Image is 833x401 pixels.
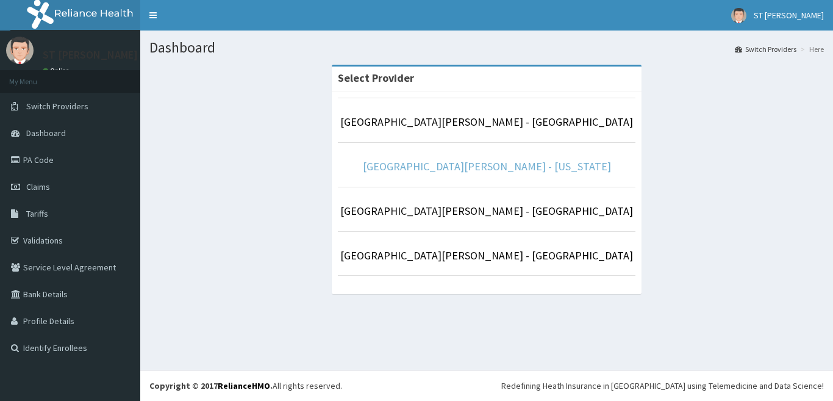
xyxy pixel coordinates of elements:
[149,380,273,391] strong: Copyright © 2017 .
[26,208,48,219] span: Tariffs
[501,380,824,392] div: Redefining Heath Insurance in [GEOGRAPHIC_DATA] using Telemedicine and Data Science!
[340,248,633,262] a: [GEOGRAPHIC_DATA][PERSON_NAME] - [GEOGRAPHIC_DATA]
[43,49,138,60] p: ST [PERSON_NAME]
[340,115,633,129] a: [GEOGRAPHIC_DATA][PERSON_NAME] - [GEOGRAPHIC_DATA]
[149,40,824,56] h1: Dashboard
[735,44,796,54] a: Switch Providers
[363,159,611,173] a: [GEOGRAPHIC_DATA][PERSON_NAME] - [US_STATE]
[338,71,414,85] strong: Select Provider
[340,204,633,218] a: [GEOGRAPHIC_DATA][PERSON_NAME] - [GEOGRAPHIC_DATA]
[26,181,50,192] span: Claims
[26,128,66,139] span: Dashboard
[798,44,824,54] li: Here
[26,101,88,112] span: Switch Providers
[43,67,72,75] a: Online
[754,10,824,21] span: ST [PERSON_NAME]
[218,380,270,391] a: RelianceHMO
[6,37,34,64] img: User Image
[140,370,833,401] footer: All rights reserved.
[731,8,746,23] img: User Image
